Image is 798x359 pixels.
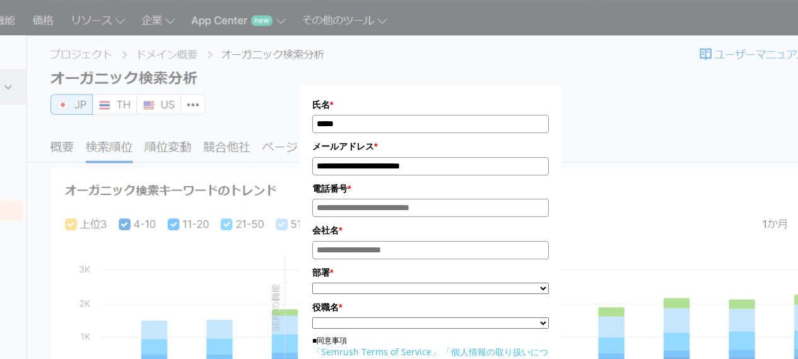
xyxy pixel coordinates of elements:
a: 「Semrush Terms of Service」 [312,346,440,358]
label: 氏名 [312,98,549,112]
label: 部署 [312,266,549,280]
label: メールアドレス [312,139,549,153]
label: 会社名 [312,223,549,237]
label: 電話番号 [312,182,549,196]
label: 役職名 [312,300,549,314]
